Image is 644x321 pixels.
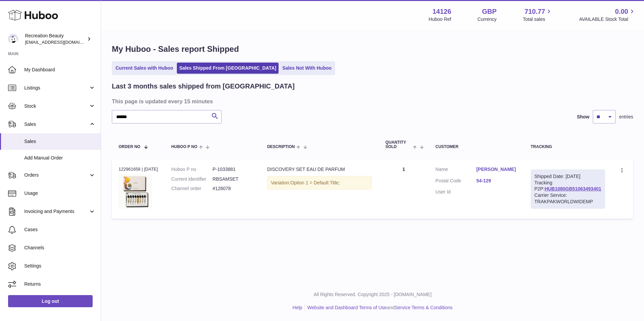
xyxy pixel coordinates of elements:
[395,305,453,310] a: Service Terms & Conditions
[171,166,213,173] dt: Huboo P no
[24,172,89,178] span: Orders
[24,226,96,233] span: Cases
[24,263,96,269] span: Settings
[213,185,254,192] dd: #126078
[429,16,451,23] div: Huboo Ref
[379,159,428,219] td: 1
[25,33,86,45] div: Recreation Beauty
[290,180,340,185] span: Option 1 = Default Title;
[24,190,96,197] span: Usage
[524,7,545,16] span: 710.77
[24,103,89,109] span: Stock
[177,63,279,74] a: Sales Shipped From [GEOGRAPHIC_DATA]
[293,305,302,310] a: Help
[113,63,175,74] a: Current Sales with Huboo
[106,291,639,298] p: All Rights Reserved. Copyright 2025 - [DOMAIN_NAME]
[476,166,517,173] a: [PERSON_NAME]
[478,16,497,23] div: Currency
[171,185,213,192] dt: Channel order
[535,173,601,180] div: Shipped Date: [DATE]
[432,7,451,16] strong: 14126
[476,178,517,184] a: 54-129
[267,176,372,190] div: Variation:
[119,166,158,172] div: 122961658 | [DATE]
[523,16,553,23] span: Total sales
[112,82,295,91] h2: Last 3 months sales shipped from [GEOGRAPHIC_DATA]
[24,85,89,91] span: Listings
[579,16,636,23] span: AVAILABLE Stock Total
[119,145,140,149] span: Order No
[112,98,632,105] h3: This page is updated every 15 minutes
[171,176,213,182] dt: Current identifier
[24,281,96,287] span: Returns
[535,192,601,205] div: Carrier Service: TRAKPAKWORLDWIDEMP
[24,138,96,145] span: Sales
[213,166,254,173] dd: P-1033881
[436,189,476,195] dt: User Id
[8,295,93,307] a: Log out
[280,63,334,74] a: Sales Not With Huboo
[579,7,636,23] a: 0.00 AVAILABLE Stock Total
[171,145,197,149] span: Huboo P no
[531,170,605,209] div: Tracking P2P:
[24,67,96,73] span: My Dashboard
[267,145,295,149] span: Description
[577,114,589,120] label: Show
[523,7,553,23] a: 710.77 Total sales
[24,208,89,215] span: Invoicing and Payments
[119,174,152,209] img: ANWD_12ML.jpg
[305,305,452,311] li: and
[482,7,496,16] strong: GBP
[385,140,411,149] span: Quantity Sold
[25,39,99,45] span: [EMAIL_ADDRESS][DOMAIN_NAME]
[267,166,372,173] div: DISCOVERY SET EAU DE PARFUM
[436,145,517,149] div: Customer
[24,245,96,251] span: Channels
[8,34,18,44] img: customercare@recreationbeauty.com
[436,178,476,186] dt: Postal Code
[24,121,89,128] span: Sales
[545,186,601,191] a: HUB1080GB51063493401
[112,44,633,55] h1: My Huboo - Sales report Shipped
[24,155,96,161] span: Add Manual Order
[213,176,254,182] dd: RBSAMSET
[615,7,628,16] span: 0.00
[531,145,605,149] div: Tracking
[619,114,633,120] span: entries
[436,166,476,174] dt: Name
[307,305,387,310] a: Website and Dashboard Terms of Use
